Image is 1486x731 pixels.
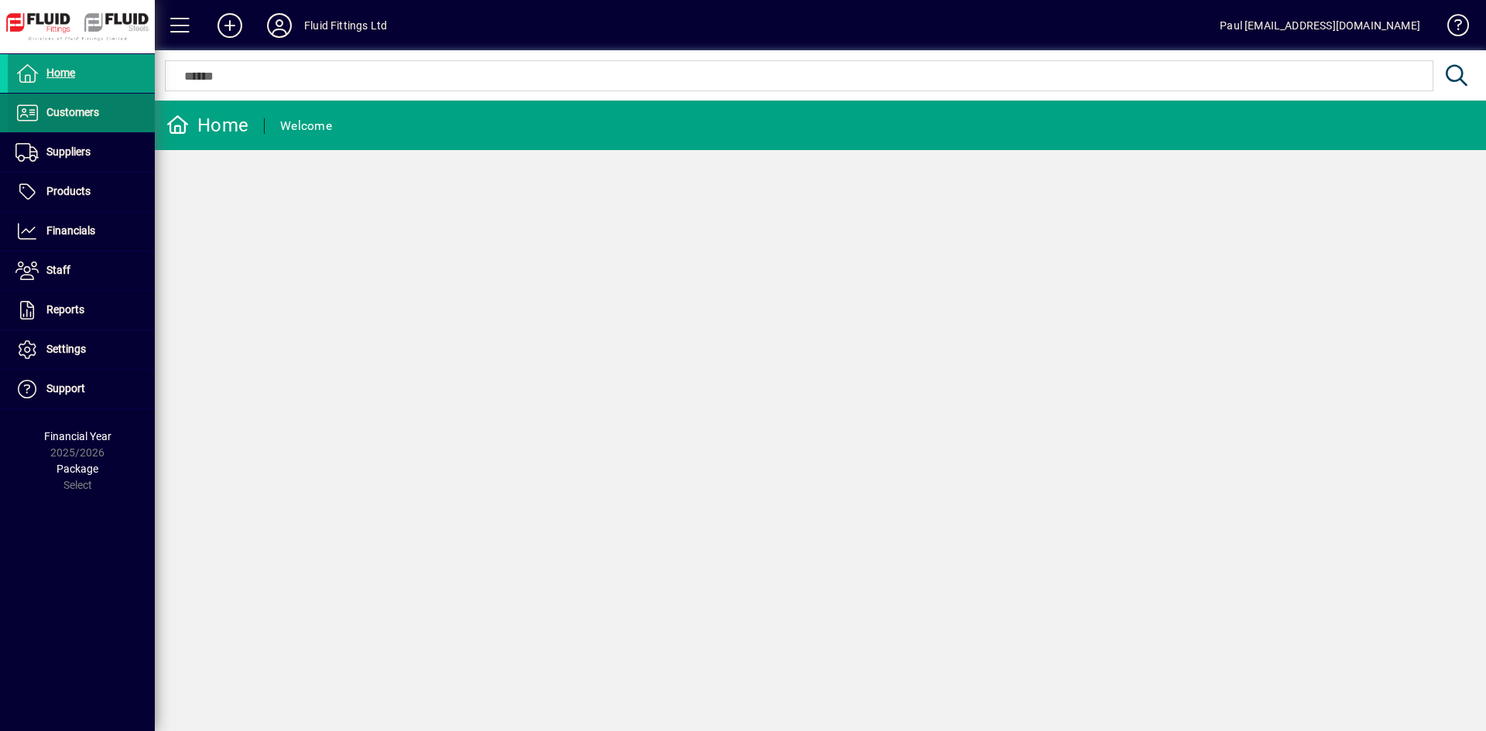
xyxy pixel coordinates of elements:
[1436,3,1467,53] a: Knowledge Base
[8,251,155,290] a: Staff
[46,224,95,237] span: Financials
[8,173,155,211] a: Products
[205,12,255,39] button: Add
[166,113,248,138] div: Home
[46,382,85,395] span: Support
[8,212,155,251] a: Financials
[280,114,332,138] div: Welcome
[255,12,304,39] button: Profile
[56,463,98,475] span: Package
[46,67,75,79] span: Home
[46,303,84,316] span: Reports
[46,106,99,118] span: Customers
[8,291,155,330] a: Reports
[46,264,70,276] span: Staff
[44,430,111,442] span: Financial Year
[1220,13,1420,38] div: Paul [EMAIL_ADDRESS][DOMAIN_NAME]
[8,330,155,369] a: Settings
[46,185,91,197] span: Products
[46,145,91,158] span: Suppliers
[304,13,387,38] div: Fluid Fittings Ltd
[46,343,86,355] span: Settings
[8,370,155,408] a: Support
[8,94,155,132] a: Customers
[8,133,155,172] a: Suppliers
